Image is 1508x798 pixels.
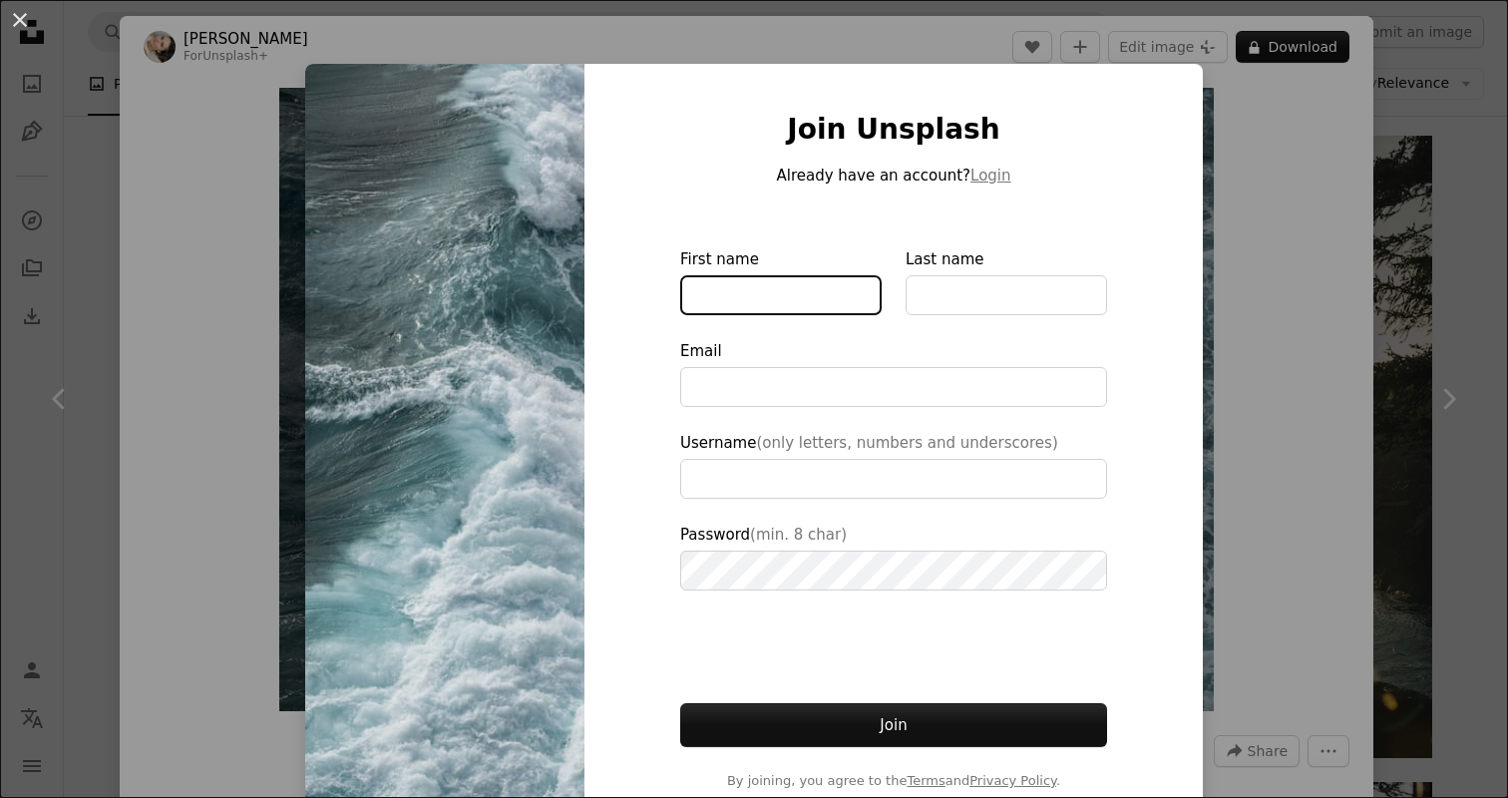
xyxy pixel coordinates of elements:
[680,275,882,315] input: First name
[680,459,1107,499] input: Username(only letters, numbers and underscores)
[680,771,1107,791] span: By joining, you agree to the and .
[756,434,1057,452] span: (only letters, numbers and underscores)
[906,247,1107,315] label: Last name
[680,703,1107,747] button: Join
[906,275,1107,315] input: Last name
[680,339,1107,407] label: Email
[680,523,1107,591] label: Password
[970,164,1010,188] button: Login
[680,247,882,315] label: First name
[680,112,1107,148] h1: Join Unsplash
[680,551,1107,591] input: Password(min. 8 char)
[680,164,1107,188] p: Already have an account?
[680,367,1107,407] input: Email
[907,773,944,788] a: Terms
[750,526,847,544] span: (min. 8 char)
[680,431,1107,499] label: Username
[969,773,1056,788] a: Privacy Policy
